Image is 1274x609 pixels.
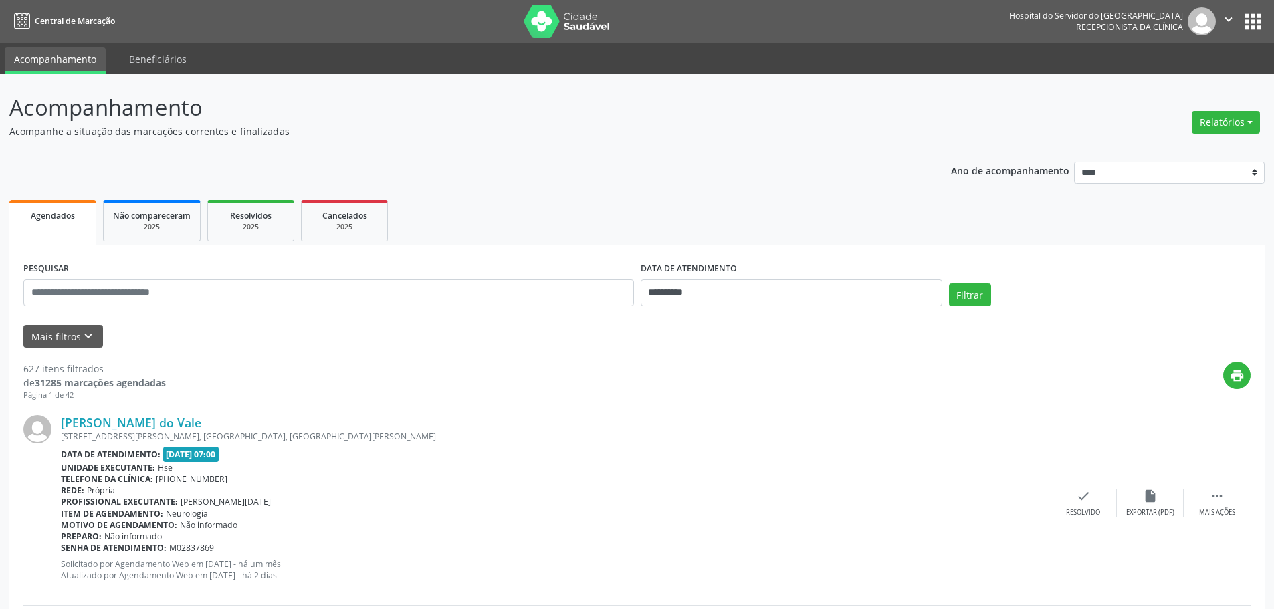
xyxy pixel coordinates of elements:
strong: 31285 marcações agendadas [35,376,166,389]
button: Relatórios [1192,111,1260,134]
div: 2025 [113,222,191,232]
div: 627 itens filtrados [23,362,166,376]
a: [PERSON_NAME] do Vale [61,415,201,430]
img: img [23,415,51,443]
span: Resolvidos [230,210,272,221]
span: Hse [158,462,173,473]
p: Solicitado por Agendamento Web em [DATE] - há um mês Atualizado por Agendamento Web em [DATE] - h... [61,558,1050,581]
div: 2025 [217,222,284,232]
label: DATA DE ATENDIMENTO [641,259,737,279]
a: Acompanhamento [5,47,106,74]
p: Acompanhe a situação das marcações correntes e finalizadas [9,124,888,138]
p: Acompanhamento [9,91,888,124]
i:  [1221,12,1236,27]
i: check [1076,489,1091,503]
a: Beneficiários [120,47,196,71]
span: Não compareceram [113,210,191,221]
span: [PERSON_NAME][DATE] [181,496,271,507]
span: Própria [87,485,115,496]
span: Agendados [31,210,75,221]
b: Profissional executante: [61,496,178,507]
b: Item de agendamento: [61,508,163,519]
button: Filtrar [949,283,991,306]
i: insert_drive_file [1143,489,1158,503]
i:  [1210,489,1225,503]
b: Unidade executante: [61,462,155,473]
b: Telefone da clínica: [61,473,153,485]
b: Data de atendimento: [61,449,161,460]
span: Não informado [104,531,162,542]
span: [DATE] 07:00 [163,447,219,462]
div: Resolvido [1066,508,1100,517]
span: Cancelados [322,210,367,221]
i: keyboard_arrow_down [81,329,96,344]
span: M02837869 [169,542,214,554]
span: Recepcionista da clínica [1076,21,1183,33]
label: PESQUISAR [23,259,69,279]
b: Senha de atendimento: [61,542,167,554]
div: [STREET_ADDRESS][PERSON_NAME], [GEOGRAPHIC_DATA], [GEOGRAPHIC_DATA][PERSON_NAME] [61,431,1050,442]
b: Rede: [61,485,84,496]
button: print [1223,362,1251,389]
div: Mais ações [1199,508,1235,517]
button: Mais filtroskeyboard_arrow_down [23,325,103,348]
div: Página 1 de 42 [23,390,166,401]
div: 2025 [311,222,378,232]
div: Exportar (PDF) [1126,508,1174,517]
div: de [23,376,166,390]
p: Ano de acompanhamento [951,162,1069,178]
b: Motivo de agendamento: [61,519,177,531]
span: Neurologia [166,508,208,519]
span: Central de Marcação [35,15,115,27]
button: apps [1241,10,1265,33]
span: [PHONE_NUMBER] [156,473,227,485]
div: Hospital do Servidor do [GEOGRAPHIC_DATA] [1009,10,1183,21]
span: Não informado [180,519,237,531]
i: print [1230,368,1245,383]
b: Preparo: [61,531,102,542]
button:  [1216,7,1241,35]
a: Central de Marcação [9,10,115,32]
img: img [1188,7,1216,35]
